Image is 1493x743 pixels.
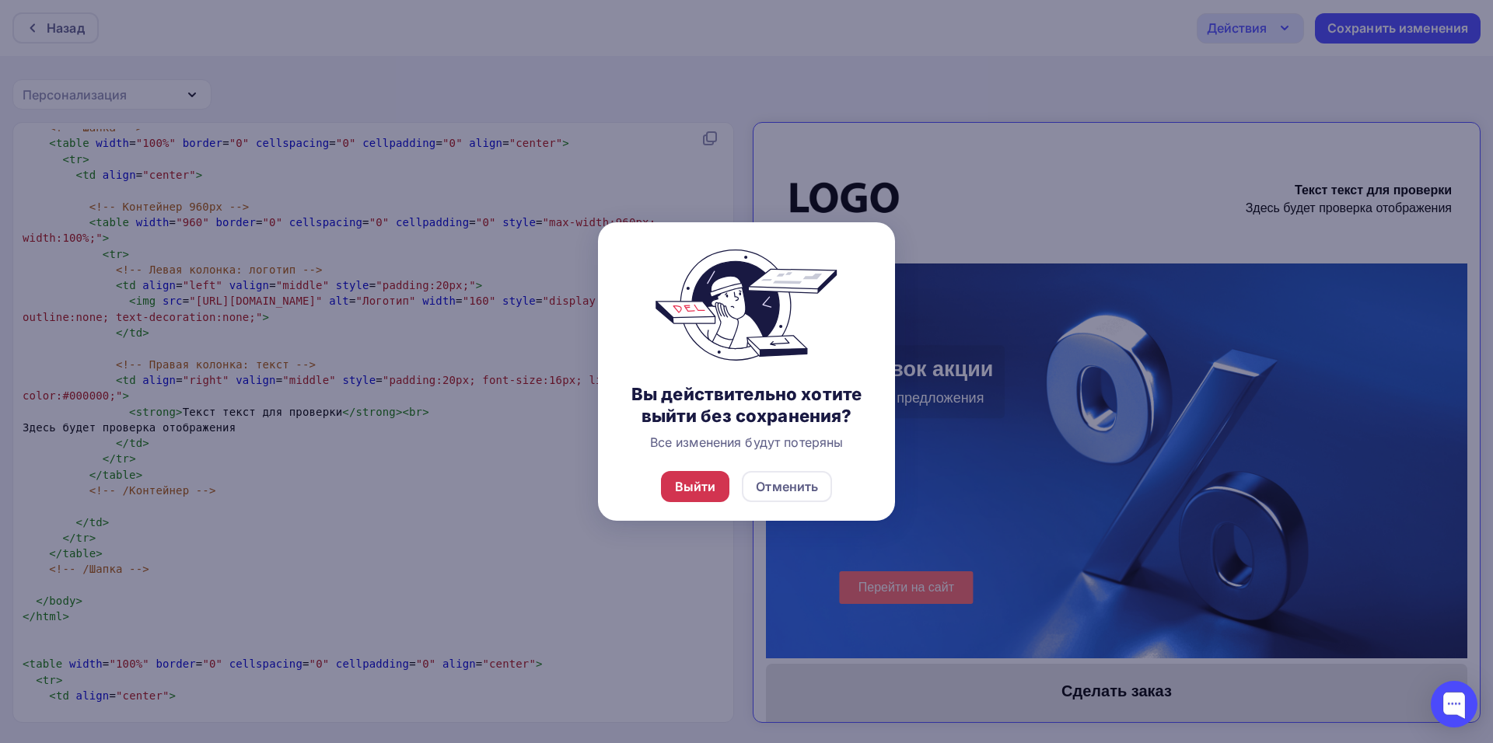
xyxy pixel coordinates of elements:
[529,48,686,61] strong: Текст текст для проверки
[756,477,818,496] div: Отменить
[53,222,227,247] h2: Заголовок акции
[16,16,140,113] img: Логотип
[617,433,876,452] div: Все изменения будут потеряны
[675,477,716,496] div: Выйти
[617,383,876,427] div: Вы действительно хотите выйти без сохранения?
[74,436,207,469] a: Перейти на сайт
[16,544,686,591] div: Сделать заказ
[53,255,227,271] p: Описание предложения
